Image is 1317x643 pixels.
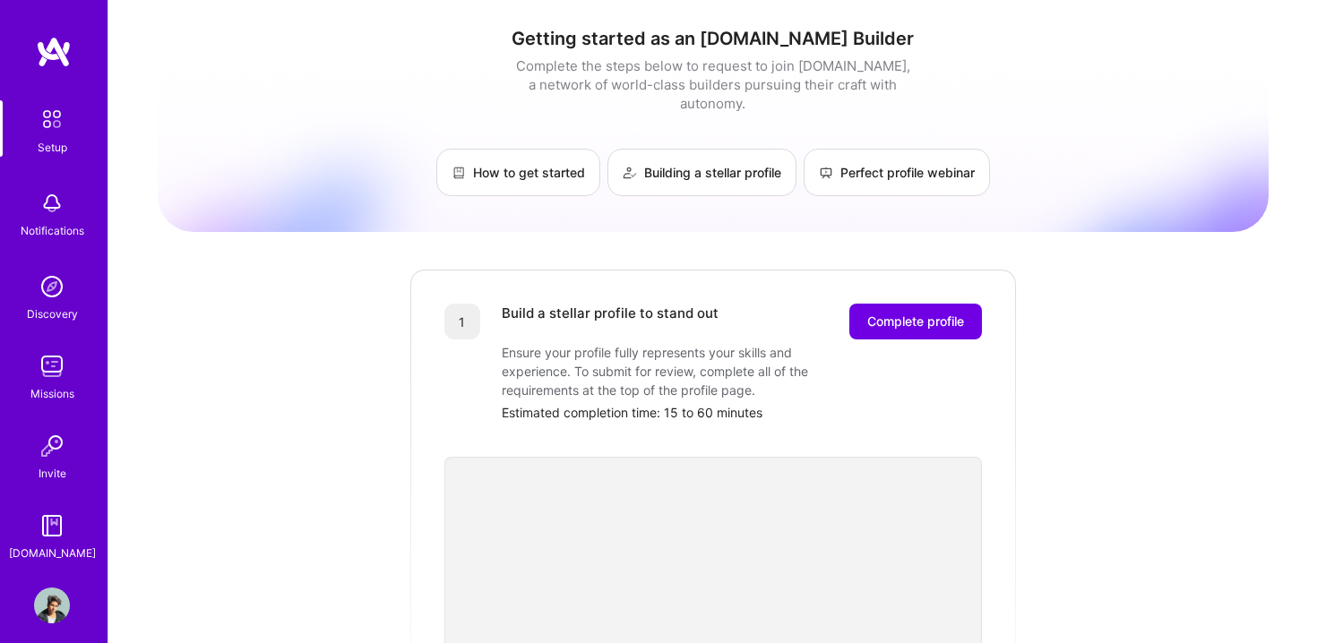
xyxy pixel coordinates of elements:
img: How to get started [452,166,466,180]
a: User Avatar [30,587,74,623]
div: Notifications [21,221,84,240]
img: bell [34,185,70,221]
div: Discovery [27,304,78,323]
img: Building a stellar profile [623,166,637,180]
img: setup [33,100,71,138]
div: Complete the steps below to request to join [DOMAIN_NAME], a network of world-class builders purs... [512,56,915,113]
span: Complete profile [867,313,964,330]
div: Invite [39,464,66,483]
button: Complete profile [849,304,982,339]
div: [DOMAIN_NAME] [9,544,96,562]
img: Invite [34,428,70,464]
img: logo [36,36,72,68]
a: How to get started [436,149,600,196]
img: discovery [34,269,70,304]
div: Setup [38,138,67,157]
img: guide book [34,508,70,544]
h1: Getting started as an [DOMAIN_NAME] Builder [158,28,1269,49]
div: Missions [30,384,74,403]
div: 1 [444,304,480,339]
img: Perfect profile webinar [819,166,833,180]
img: User Avatar [34,587,70,623]
div: Ensure your profile fully represents your skills and experience. To submit for review, complete a... [502,343,860,399]
img: teamwork [34,348,70,384]
div: Build a stellar profile to stand out [502,304,719,339]
div: Estimated completion time: 15 to 60 minutes [502,403,982,422]
a: Building a stellar profile [607,149,796,196]
a: Perfect profile webinar [804,149,990,196]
